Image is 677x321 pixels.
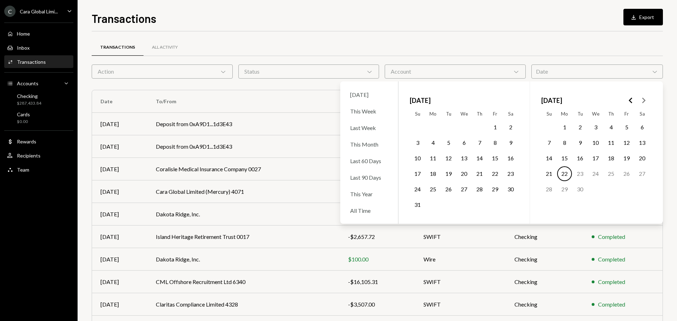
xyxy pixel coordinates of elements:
[238,64,379,79] div: Status
[4,41,73,54] a: Inbox
[557,151,572,166] button: Monday, September 15th, 2025
[573,151,587,166] button: Tuesday, September 16th, 2025
[20,8,58,14] div: Cara Global Limi...
[604,166,618,181] button: Thursday, September 25th, 2025
[426,166,440,181] button: Monday, August 18th, 2025
[144,38,186,56] a: All Activity
[415,293,506,316] td: SWIFT
[472,182,487,197] button: Thursday, August 28th, 2025
[542,135,556,150] button: Sunday, September 7th, 2025
[426,135,440,150] button: Monday, August 4th, 2025
[506,271,583,293] td: Checking
[588,120,603,135] button: Wednesday, September 3rd, 2025
[100,44,135,50] div: Transactions
[147,203,340,226] td: Dakota Ridge, Inc.
[410,108,518,212] table: August 2025
[441,135,456,150] button: Tuesday, August 5th, 2025
[385,64,526,79] div: Account
[598,300,625,309] div: Completed
[147,248,340,271] td: Dakota Ridge, Inc.
[506,226,583,248] td: Checking
[410,151,425,166] button: Sunday, August 10th, 2025
[488,166,502,181] button: Friday, August 22nd, 2025
[348,278,407,286] div: -$16,105.31
[17,167,29,173] div: Team
[348,255,407,264] div: $100.00
[346,170,392,185] div: Last 90 Days
[346,104,392,119] div: This Week
[588,166,603,181] button: Wednesday, September 24th, 2025
[340,90,415,113] th: Amount
[147,271,340,293] td: CML Offshore Recruitment Ltd 6340
[100,278,139,286] div: [DATE]
[426,151,440,166] button: Monday, August 11th, 2025
[4,163,73,176] a: Team
[100,233,139,241] div: [DATE]
[457,182,471,197] button: Wednesday, August 27th, 2025
[557,166,572,181] button: Today, Monday, September 22nd, 2025
[100,120,139,128] div: [DATE]
[415,226,506,248] td: SWIFT
[4,27,73,40] a: Home
[542,166,556,181] button: Sunday, September 21st, 2025
[92,64,233,79] div: Action
[503,108,518,119] th: Saturday
[410,108,425,119] th: Sunday
[557,120,572,135] button: Monday, September 1st, 2025
[634,108,650,119] th: Saturday
[572,108,588,119] th: Tuesday
[17,59,46,65] div: Transactions
[346,186,392,202] div: This Year
[604,120,618,135] button: Thursday, September 4th, 2025
[506,248,583,271] td: Checking
[619,108,634,119] th: Friday
[635,151,649,166] button: Saturday, September 20th, 2025
[346,203,392,218] div: All Time
[624,94,637,107] button: Go to the Previous Month
[619,151,634,166] button: Friday, September 19th, 2025
[503,135,518,150] button: Saturday, August 9th, 2025
[100,187,139,196] div: [DATE]
[488,135,502,150] button: Friday, August 8th, 2025
[472,135,487,150] button: Thursday, August 7th, 2025
[635,166,649,181] button: Saturday, September 27th, 2025
[619,120,634,135] button: Friday, September 5th, 2025
[531,64,663,79] div: Date
[346,120,392,135] div: Last Week
[456,108,472,119] th: Wednesday
[410,93,431,108] span: [DATE]
[4,77,73,89] a: Accounts
[472,166,487,181] button: Thursday, August 21st, 2025
[488,151,502,166] button: Friday, August 15th, 2025
[603,108,619,119] th: Thursday
[637,94,650,107] button: Go to the Next Month
[17,138,36,144] div: Rewards
[441,182,456,197] button: Tuesday, August 26th, 2025
[100,142,139,151] div: [DATE]
[17,93,41,99] div: Checking
[623,9,663,25] button: Export
[17,119,30,125] div: $0.00
[426,182,440,197] button: Monday, August 25th, 2025
[348,300,407,309] div: -$3,507.00
[100,300,139,309] div: [DATE]
[488,120,502,135] button: Friday, August 1st, 2025
[92,38,144,56] a: Transactions
[635,120,649,135] button: Saturday, September 6th, 2025
[17,111,30,117] div: Cards
[487,108,503,119] th: Friday
[588,135,603,150] button: Wednesday, September 10th, 2025
[541,108,557,119] th: Sunday
[503,151,518,166] button: Saturday, August 16th, 2025
[573,120,587,135] button: Tuesday, September 2nd, 2025
[92,90,147,113] th: Date
[346,153,392,168] div: Last 60 Days
[410,197,425,212] button: Sunday, August 31st, 2025
[152,44,178,50] div: All Activity
[4,6,16,17] div: C
[346,87,392,102] div: [DATE]
[441,151,456,166] button: Tuesday, August 12th, 2025
[4,135,73,148] a: Rewards
[17,153,41,159] div: Recipients
[441,166,456,181] button: Tuesday, August 19th, 2025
